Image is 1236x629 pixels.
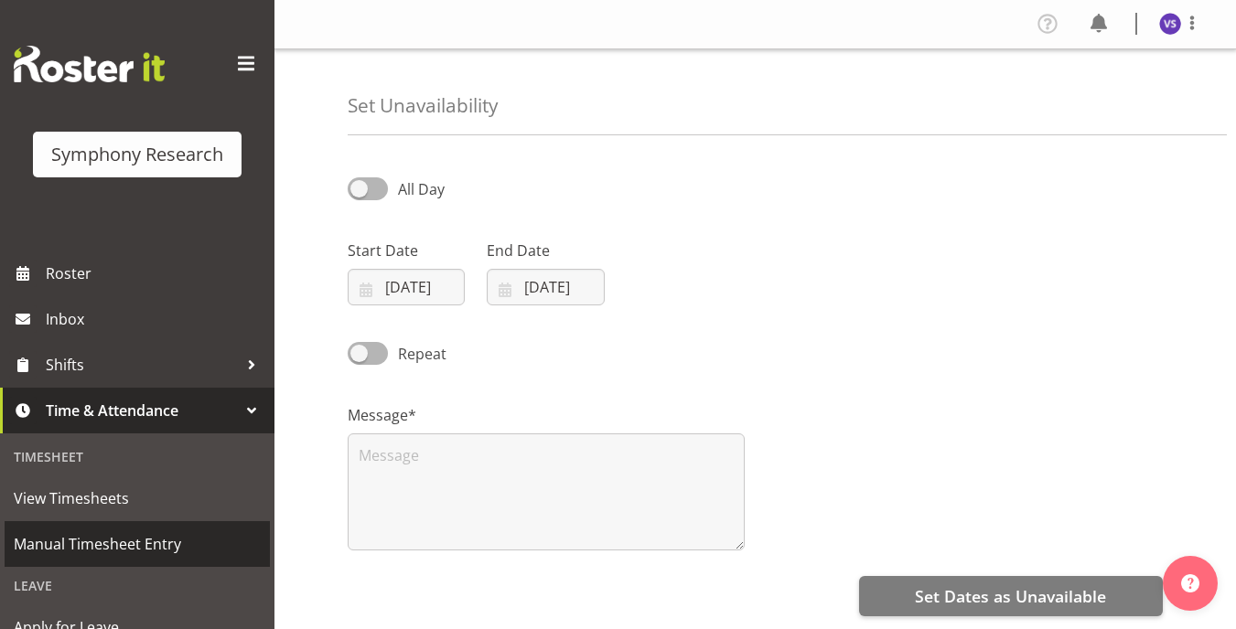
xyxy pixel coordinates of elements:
[5,475,270,521] a: View Timesheets
[46,305,265,333] span: Inbox
[5,567,270,604] div: Leave
[388,343,446,365] span: Repeat
[348,404,745,426] label: Message*
[348,95,498,116] h4: Set Unavailability
[46,397,238,424] span: Time & Attendance
[14,485,261,512] span: View Timesheets
[398,179,445,199] span: All Day
[487,269,604,305] input: Click to select...
[46,260,265,287] span: Roster
[348,240,465,261] label: Start Date
[51,141,223,168] div: Symphony Research
[5,438,270,475] div: Timesheet
[1159,13,1181,35] img: virender-singh11427.jpg
[859,576,1163,616] button: Set Dates as Unavailable
[487,240,604,261] label: End Date
[915,584,1106,608] span: Set Dates as Unavailable
[46,351,238,378] span: Shifts
[14,530,261,558] span: Manual Timesheet Entry
[14,46,165,82] img: Rosterit website logo
[348,269,465,305] input: Click to select...
[5,521,270,567] a: Manual Timesheet Entry
[1181,574,1199,592] img: help-xxl-2.png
